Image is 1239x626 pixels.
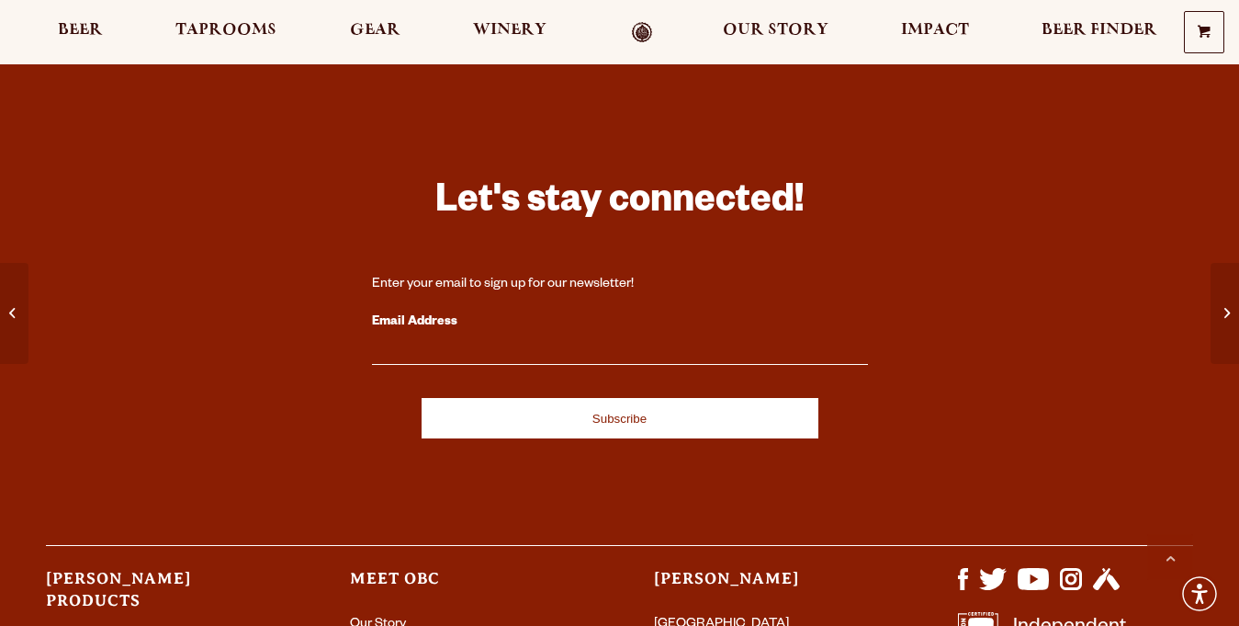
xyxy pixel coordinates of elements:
a: Visit us on Instagram [1060,581,1082,596]
a: Visit us on Facebook [958,581,968,596]
label: Email Address [372,311,868,335]
span: Gear [350,23,400,38]
span: Our Story [723,23,828,38]
h3: Let's stay connected! [372,177,868,232]
h3: Meet OBC [350,568,585,606]
span: Beer [58,23,103,38]
a: Beer Finder [1030,22,1169,43]
a: Taprooms [163,22,288,43]
span: Taprooms [175,23,276,38]
a: Odell Home [608,22,677,43]
h3: [PERSON_NAME] [654,568,889,606]
span: Impact [901,23,969,38]
div: Enter your email to sign up for our newsletter! [372,276,868,294]
span: Winery [473,23,546,38]
a: Scroll to top [1147,534,1193,580]
a: Visit us on Untappd [1093,581,1120,596]
a: Visit us on YouTube [1018,581,1049,596]
a: Winery [461,22,558,43]
a: Gear [338,22,412,43]
span: Beer Finder [1042,23,1157,38]
div: Accessibility Menu [1179,574,1220,614]
input: Subscribe [422,398,818,438]
a: Our Story [711,22,840,43]
a: Beer [46,22,115,43]
a: Impact [889,22,981,43]
a: Visit us on X (formerly Twitter) [979,581,1007,596]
